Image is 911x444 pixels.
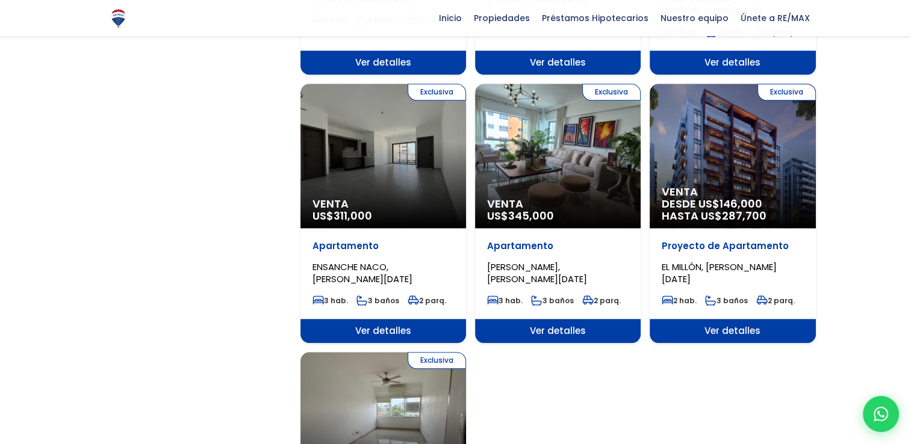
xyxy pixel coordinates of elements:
span: 3 hab. [487,295,523,306]
span: US$ [312,208,372,223]
span: Nuestro equipo [654,9,735,27]
span: Ver detalles [475,51,641,75]
a: Exclusiva Venta US$311,000 Apartamento ENSANCHE NACO, [PERSON_NAME][DATE] 3 hab. 3 baños 2 parq. ... [300,84,466,343]
span: 3 hab. [312,295,348,306]
span: HASTA US$ [662,210,803,222]
span: [PERSON_NAME], [PERSON_NAME][DATE] [487,261,587,285]
span: Préstamos Hipotecarios [536,9,654,27]
span: Exclusiva [757,84,816,100]
span: 3 baños [705,295,748,306]
a: Exclusiva Venta US$345,000 Apartamento [PERSON_NAME], [PERSON_NAME][DATE] 3 hab. 3 baños 2 parq. ... [475,84,641,343]
span: 146,000 [720,196,762,211]
span: Ver detalles [300,319,466,343]
span: Exclusiva [408,352,466,369]
p: Proyecto de Apartamento [662,240,803,252]
span: 2 hab. [662,295,697,306]
span: 2 parq. [582,295,621,306]
span: Propiedades [468,9,536,27]
span: EL MILLÓN, [PERSON_NAME][DATE] [662,261,777,285]
span: US$ [487,208,554,223]
p: Apartamento [487,240,629,252]
span: ENSANCHE NACO, [PERSON_NAME][DATE] [312,261,412,285]
span: 311,000 [334,208,372,223]
span: Venta [662,186,803,198]
span: 2 parq. [756,295,795,306]
span: 345,000 [508,208,554,223]
a: Exclusiva Venta DESDE US$146,000 HASTA US$287,700 Proyecto de Apartamento EL MILLÓN, [PERSON_NAME... [650,84,815,343]
p: Apartamento [312,240,454,252]
img: Logo de REMAX [108,8,129,29]
span: DESDE US$ [662,198,803,222]
span: Ver detalles [300,51,466,75]
span: Ver detalles [650,51,815,75]
span: Exclusiva [582,84,641,100]
span: Inicio [433,9,468,27]
span: 287,700 [722,208,766,223]
span: 3 baños [356,295,399,306]
span: 2 parq. [408,295,446,306]
span: Venta [487,198,629,210]
span: 3 baños [531,295,574,306]
span: Ver detalles [475,319,641,343]
span: Venta [312,198,454,210]
span: Únete a RE/MAX [735,9,816,27]
span: Exclusiva [408,84,466,100]
span: Ver detalles [650,319,815,343]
